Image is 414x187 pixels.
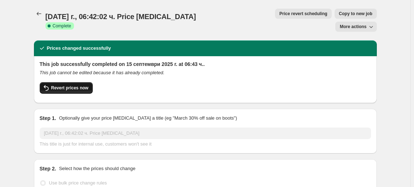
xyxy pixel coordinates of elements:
[40,165,56,172] h2: Step 2.
[47,45,111,52] h2: Prices changed successfully
[279,11,327,17] span: Price revert scheduling
[51,85,88,91] span: Revert prices now
[45,13,196,21] span: [DATE] г., 06:42:02 ч. Price [MEDICAL_DATA]
[339,11,372,17] span: Copy to new job
[275,9,332,19] button: Price revert scheduling
[40,61,371,68] h2: This job successfully completed on 15 септември 2025 г. at 06:43 ч..
[40,141,152,147] span: This title is just for internal use, customers won't see it
[40,82,93,94] button: Revert prices now
[59,115,237,122] p: Optionally give your price [MEDICAL_DATA] a title (eg "March 30% off sale on boots")
[53,23,71,29] span: Complete
[34,9,44,19] button: Price change jobs
[40,115,56,122] h2: Step 1.
[49,180,107,186] span: Use bulk price change rules
[59,165,135,172] p: Select how the prices should change
[335,22,376,32] button: More actions
[40,70,165,75] i: This job cannot be edited because it has already completed.
[340,24,366,30] span: More actions
[40,128,371,139] input: 30% off holiday sale
[335,9,377,19] button: Copy to new job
